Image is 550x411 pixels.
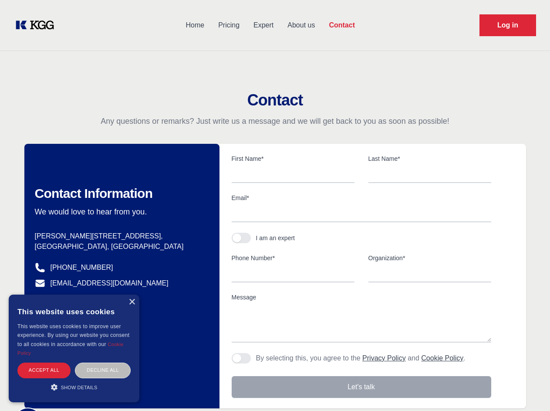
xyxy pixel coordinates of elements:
label: Last Name* [368,154,491,163]
p: Any questions or remarks? Just write us a message and we will get back to you as soon as possible! [10,116,540,126]
div: I am an expert [256,234,295,242]
span: This website uses cookies to improve user experience. By using our website you consent to all coo... [17,323,129,347]
div: Show details [17,383,131,391]
a: Request Demo [479,14,536,36]
div: Close [128,299,135,306]
iframe: Chat Widget [506,369,550,411]
a: [PHONE_NUMBER] [51,262,113,273]
a: Pricing [211,14,246,37]
a: Contact [322,14,362,37]
label: Phone Number* [232,254,354,262]
p: By selecting this, you agree to the and . [256,353,466,363]
label: First Name* [232,154,354,163]
p: [PERSON_NAME][STREET_ADDRESS], [35,231,206,241]
a: Home [179,14,211,37]
a: @knowledgegategroup [35,294,121,304]
a: KOL Knowledge Platform: Talk to Key External Experts (KEE) [14,18,61,32]
label: Organization* [368,254,491,262]
label: Email* [232,194,491,202]
div: This website uses cookies [17,301,131,322]
a: Privacy Policy [362,354,406,362]
div: Decline all [75,363,131,378]
p: We would love to hear from you. [35,207,206,217]
h2: Contact Information [35,186,206,201]
span: Show details [61,385,98,390]
label: Message [232,293,491,302]
a: [EMAIL_ADDRESS][DOMAIN_NAME] [51,278,169,289]
a: About us [280,14,322,37]
p: [GEOGRAPHIC_DATA], [GEOGRAPHIC_DATA] [35,241,206,252]
h2: Contact [10,92,540,109]
a: Cookie Policy [421,354,463,362]
div: Accept all [17,363,71,378]
a: Cookie Policy [17,342,124,356]
a: Expert [246,14,280,37]
button: Let's talk [232,376,491,398]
